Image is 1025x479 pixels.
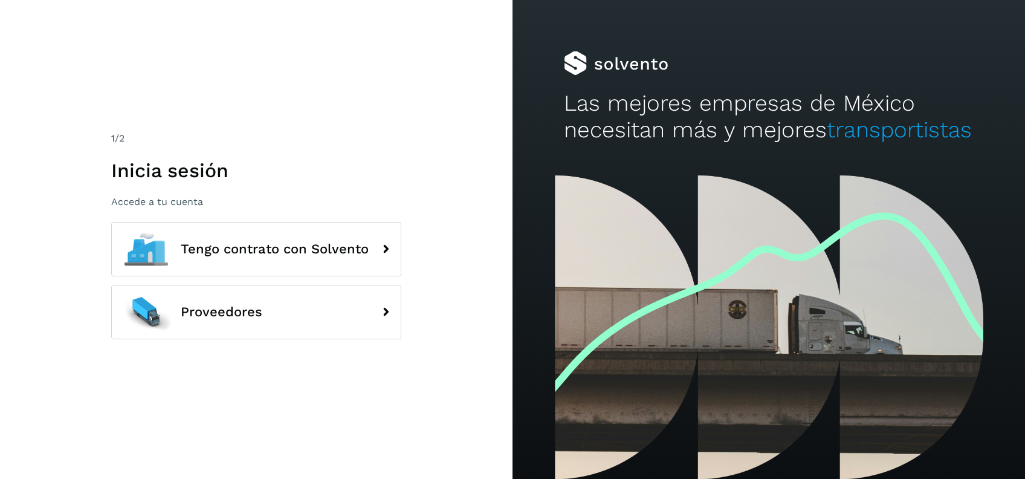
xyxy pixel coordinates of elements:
[181,242,369,256] span: Tengo contrato con Solvento
[111,196,401,207] p: Accede a tu cuenta
[827,117,972,143] span: transportistas
[111,159,401,182] h1: Inicia sesión
[111,132,115,144] span: 1
[181,305,262,319] span: Proveedores
[111,131,401,146] div: /2
[111,285,401,339] button: Proveedores
[564,90,974,144] h2: Las mejores empresas de México necesitan más y mejores
[111,222,401,276] button: Tengo contrato con Solvento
